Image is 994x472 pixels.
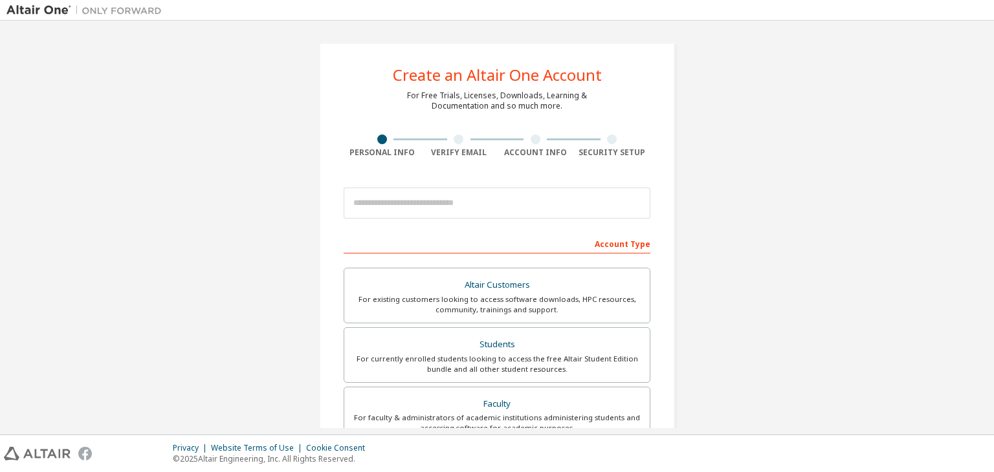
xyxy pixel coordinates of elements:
[306,443,373,453] div: Cookie Consent
[421,147,498,158] div: Verify Email
[344,233,650,253] div: Account Type
[211,443,306,453] div: Website Terms of Use
[352,276,642,294] div: Altair Customers
[352,294,642,315] div: For existing customers looking to access software downloads, HPC resources, community, trainings ...
[173,453,373,464] p: © 2025 Altair Engineering, Inc. All Rights Reserved.
[173,443,211,453] div: Privacy
[4,447,71,460] img: altair_logo.svg
[6,4,168,17] img: Altair One
[78,447,92,460] img: facebook.svg
[407,91,587,111] div: For Free Trials, Licenses, Downloads, Learning & Documentation and so much more.
[393,67,602,83] div: Create an Altair One Account
[352,336,642,354] div: Students
[352,413,642,433] div: For faculty & administrators of academic institutions administering students and accessing softwa...
[497,147,574,158] div: Account Info
[574,147,651,158] div: Security Setup
[352,395,642,413] div: Faculty
[352,354,642,374] div: For currently enrolled students looking to access the free Altair Student Edition bundle and all ...
[344,147,421,158] div: Personal Info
